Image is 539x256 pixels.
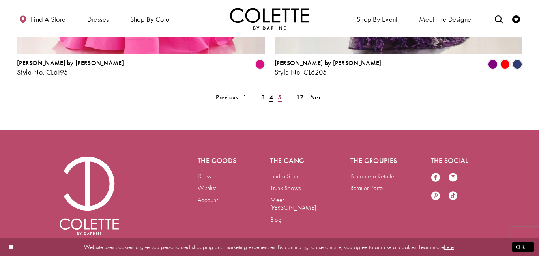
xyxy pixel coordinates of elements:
[270,184,301,192] a: Trunk Shows
[286,93,292,101] span: ...
[431,191,440,202] a: Visit our Pinterest - Opens in new tab
[259,92,267,103] a: 3
[31,15,66,23] span: Find a store
[249,92,259,103] a: ...
[230,8,309,30] img: Colette by Daphne
[17,8,67,30] a: Find a store
[213,92,240,103] a: Prev Page
[17,59,124,67] span: [PERSON_NAME] by [PERSON_NAME]
[241,92,249,103] a: 1
[270,196,316,212] a: Meet [PERSON_NAME]
[243,93,247,101] span: 1
[57,241,482,252] p: Website uses cookies to give you personalized shopping and marketing experiences. By continuing t...
[296,93,304,101] span: 12
[251,93,256,101] span: ...
[431,157,480,164] h5: The social
[275,59,382,67] span: [PERSON_NAME] by [PERSON_NAME]
[417,8,475,30] a: Meet the designer
[261,93,265,101] span: 3
[230,8,309,30] a: Visit Home Page
[60,157,119,235] a: Visit Colette by Daphne Homepage
[269,93,273,101] span: 4
[431,172,440,183] a: Visit our Facebook - Opens in new tab
[444,243,454,250] a: here
[216,93,238,101] span: Previous
[512,242,534,252] button: Submit Dialog
[448,172,458,183] a: Visit our Instagram - Opens in new tab
[198,184,216,192] a: Wishlist
[284,92,294,103] a: ...
[198,172,216,180] a: Dresses
[198,157,239,164] h5: The goods
[128,8,174,30] span: Shop by color
[355,8,400,30] span: Shop By Event
[510,8,522,30] a: Check Wishlist
[60,157,119,235] img: Colette by Daphne
[130,15,172,23] span: Shop by color
[5,240,18,254] button: Close Dialog
[350,172,396,180] a: Become a Retailer
[85,8,111,30] span: Dresses
[267,92,275,103] span: Current page
[275,67,327,77] span: Style No. CL6205
[310,93,323,101] span: Next
[427,168,470,206] ul: Follow us
[350,184,384,192] a: Retailer Portal
[308,92,326,103] a: Next Page
[255,60,265,69] i: Fuchsia
[448,191,458,202] a: Visit our TikTok - Opens in new tab
[493,8,505,30] a: Toggle search
[270,172,300,180] a: Find a Store
[357,15,398,23] span: Shop By Event
[513,60,522,69] i: Navy Blue
[419,15,473,23] span: Meet the designer
[17,60,124,76] div: Colette by Daphne Style No. CL6195
[350,157,399,164] h5: The groupies
[500,60,510,69] i: Red
[270,215,282,224] a: Blog
[87,15,109,23] span: Dresses
[17,67,68,77] span: Style No. CL6195
[278,93,281,101] span: 5
[270,157,319,164] h5: The gang
[275,60,382,76] div: Colette by Daphne Style No. CL6205
[275,92,284,103] a: 5
[294,92,306,103] a: 12
[198,196,218,204] a: Account
[488,60,498,69] i: Purple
